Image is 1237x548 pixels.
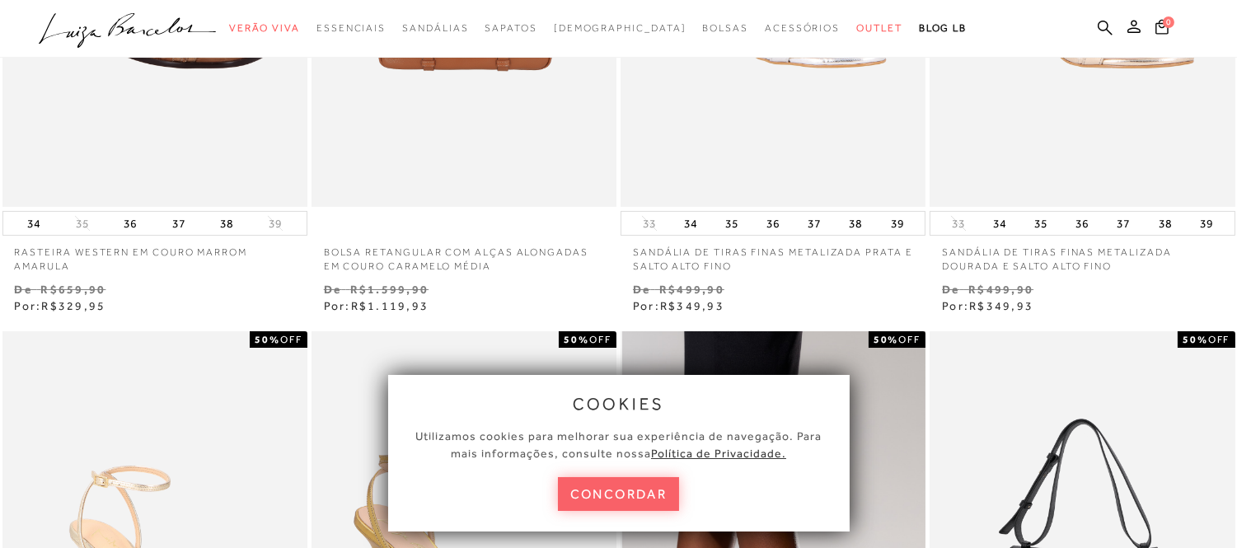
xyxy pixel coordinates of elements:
button: 34 [679,212,702,235]
button: 33 [947,216,970,232]
a: categoryNavScreenReaderText [229,13,300,44]
span: Por: [942,299,1033,312]
small: R$659,90 [40,283,105,296]
button: 34 [988,212,1011,235]
a: categoryNavScreenReaderText [765,13,840,44]
button: 35 [720,212,743,235]
a: SANDÁLIA DE TIRAS FINAS METALIZADA DOURADA E SALTO ALTO FINO [930,236,1235,274]
button: 37 [803,212,826,235]
a: categoryNavScreenReaderText [856,13,902,44]
span: OFF [898,334,921,345]
span: Por: [324,299,429,312]
span: [DEMOGRAPHIC_DATA] [554,22,686,34]
a: categoryNavScreenReaderText [702,13,748,44]
span: Utilizamos cookies para melhorar sua experiência de navegação. Para mais informações, consulte nossa [415,429,822,460]
button: 37 [1113,212,1136,235]
a: BOLSA RETANGULAR COM ALÇAS ALONGADAS EM COURO CARAMELO MÉDIA [312,236,616,274]
a: categoryNavScreenReaderText [402,13,468,44]
small: R$499,90 [659,283,724,296]
button: 0 [1150,18,1174,40]
span: R$1.119,93 [351,299,429,312]
span: OFF [1208,334,1230,345]
small: De [324,283,341,296]
strong: 50% [255,334,280,345]
button: 33 [638,216,661,232]
button: 38 [1154,212,1177,235]
button: 35 [71,216,94,232]
span: R$349,93 [969,299,1033,312]
span: 0 [1163,16,1174,28]
button: 38 [215,212,238,235]
span: Essenciais [316,22,386,34]
button: 36 [1071,212,1094,235]
small: De [633,283,650,296]
span: Por: [15,299,106,312]
button: 34 [22,212,45,235]
strong: 50% [874,334,899,345]
button: 36 [761,212,785,235]
button: concordar [558,477,680,511]
span: Sapatos [485,22,537,34]
button: 36 [119,212,142,235]
small: R$499,90 [968,283,1033,296]
small: R$1.599,90 [350,283,429,296]
span: Acessórios [765,22,840,34]
a: categoryNavScreenReaderText [316,13,386,44]
span: OFF [589,334,611,345]
small: De [15,283,32,296]
span: Bolsas [702,22,748,34]
strong: 50% [564,334,589,345]
a: noSubCategoriesText [554,13,686,44]
small: De [942,283,959,296]
button: 39 [264,216,287,232]
button: 37 [167,212,190,235]
span: Por: [633,299,724,312]
button: 35 [1029,212,1052,235]
span: Outlet [856,22,902,34]
span: R$349,93 [660,299,724,312]
a: categoryNavScreenReaderText [485,13,537,44]
strong: 50% [1183,334,1208,345]
a: BLOG LB [919,13,967,44]
span: R$329,95 [41,299,105,312]
span: Sandálias [402,22,468,34]
button: 39 [886,212,909,235]
a: RASTEIRA WESTERN EM COURO MARROM AMARULA [2,236,307,274]
span: Verão Viva [229,22,300,34]
a: Política de Privacidade. [651,447,786,460]
button: 39 [1195,212,1218,235]
a: SANDÁLIA DE TIRAS FINAS METALIZADA PRATA E SALTO ALTO FINO [621,236,925,274]
button: 38 [844,212,867,235]
span: cookies [573,395,665,413]
span: OFF [280,334,302,345]
span: BLOG LB [919,22,967,34]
